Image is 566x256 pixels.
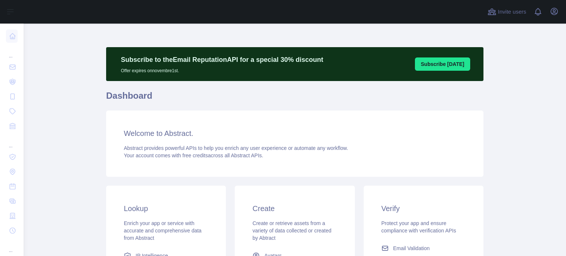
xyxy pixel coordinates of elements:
button: Subscribe [DATE] [415,57,470,71]
h3: Verify [381,203,466,214]
p: Subscribe to the Email Reputation API for a special 30 % discount [121,55,323,65]
span: Email Validation [393,245,430,252]
span: Your account comes with across all Abstract APIs. [124,152,263,158]
span: Abstract provides powerful APIs to help you enrich any user experience or automate any workflow. [124,145,348,151]
button: Invite users [486,6,528,18]
div: ... [6,239,18,253]
div: ... [6,134,18,149]
span: Create or retrieve assets from a variety of data collected or created by Abtract [252,220,331,241]
span: Invite users [498,8,526,16]
p: Offer expires on novembre 1st. [121,65,323,74]
span: free credits [182,152,208,158]
h3: Create [252,203,337,214]
h1: Dashboard [106,90,483,108]
span: Protect your app and ensure compliance with verification APIs [381,220,456,234]
span: Enrich your app or service with accurate and comprehensive data from Abstract [124,220,202,241]
h3: Welcome to Abstract. [124,128,466,138]
div: ... [6,44,18,59]
h3: Lookup [124,203,208,214]
a: Email Validation [378,242,469,255]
